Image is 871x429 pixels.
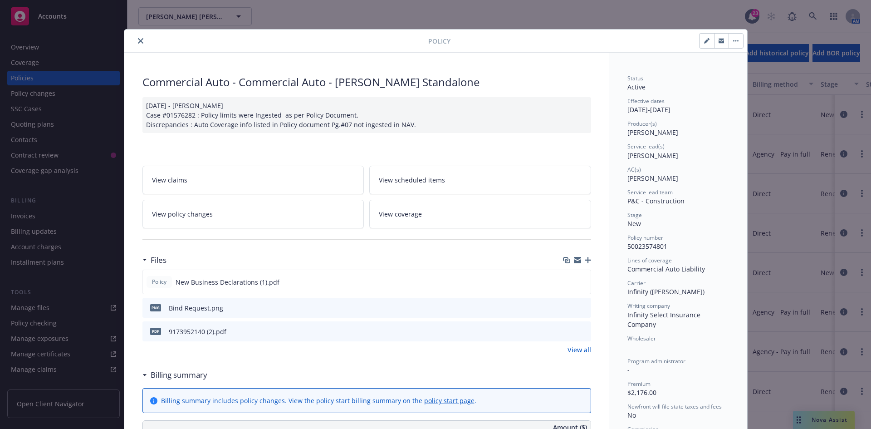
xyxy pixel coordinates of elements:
span: Premium [627,380,651,388]
div: Files [142,254,166,266]
a: View scheduled items [369,166,591,194]
div: [DATE] - [DATE] [627,97,729,114]
h3: Billing summary [151,369,207,381]
span: Service lead(s) [627,143,665,150]
span: [PERSON_NAME] [627,128,678,137]
button: close [135,35,146,46]
a: View claims [142,166,364,194]
span: Carrier [627,279,646,287]
div: Billing summary [142,369,207,381]
span: 50023574801 [627,242,667,251]
span: Writing company [627,302,670,310]
span: View policy changes [152,209,213,219]
span: Wholesaler [627,335,656,342]
span: View scheduled items [379,175,445,185]
span: - [627,343,630,351]
span: P&C - Construction [627,197,685,205]
button: preview file [579,327,587,336]
div: Commercial Auto - Commercial Auto - [PERSON_NAME] Standalone [142,74,591,90]
span: [PERSON_NAME] [627,174,678,182]
span: Infinity ([PERSON_NAME]) [627,287,705,296]
span: Status [627,74,643,82]
button: download file [564,277,572,287]
div: Billing summary includes policy changes. View the policy start billing summary on the . [161,396,476,405]
span: [PERSON_NAME] [627,151,678,160]
div: Bind Request.png [169,303,223,313]
span: Active [627,83,646,91]
span: Policy number [627,234,663,242]
span: No [627,411,636,419]
span: Program administrator [627,357,685,365]
span: AC(s) [627,166,641,173]
span: View claims [152,175,187,185]
span: Policy [150,278,168,286]
div: 9173952140 (2).pdf [169,327,226,336]
span: pdf [150,328,161,335]
a: policy start page [424,396,475,405]
span: Stage [627,211,642,219]
span: New Business Declarations (1).pdf [176,277,279,287]
div: Commercial Auto Liability [627,264,729,274]
button: download file [565,303,572,313]
span: Infinity Select Insurance Company [627,311,702,329]
span: Lines of coverage [627,256,672,264]
h3: Files [151,254,166,266]
span: $2,176.00 [627,388,656,397]
span: Producer(s) [627,120,657,128]
span: Effective dates [627,97,665,105]
a: View all [568,345,591,355]
span: Policy [428,36,450,46]
span: - [627,365,630,374]
span: View coverage [379,209,422,219]
button: preview file [579,277,587,287]
a: View policy changes [142,200,364,228]
a: View coverage [369,200,591,228]
span: Service lead team [627,188,673,196]
div: [DATE] - [PERSON_NAME] Case #01576282 : Policy limits were Ingested as per Policy Document. Discr... [142,97,591,133]
span: png [150,304,161,311]
button: preview file [579,303,587,313]
span: New [627,219,641,228]
button: download file [565,327,572,336]
span: Newfront will file state taxes and fees [627,403,722,410]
